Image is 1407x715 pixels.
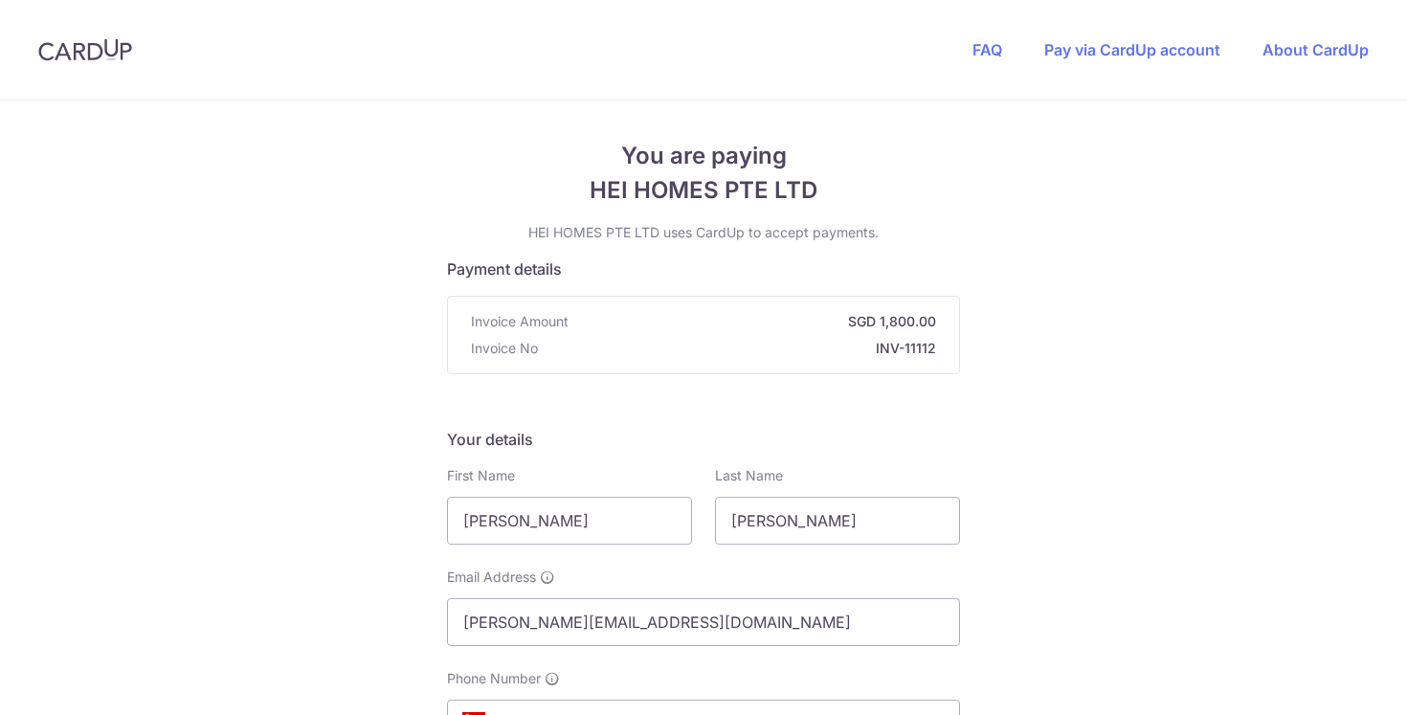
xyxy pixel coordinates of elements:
span: Invoice No [471,339,538,358]
h5: Payment details [447,257,960,280]
span: Email Address [447,568,536,587]
input: First name [447,497,692,545]
label: First Name [447,466,515,485]
span: Phone Number [447,669,541,688]
a: About CardUp [1262,40,1369,59]
span: Invoice Amount [471,312,569,331]
label: Last Name [715,466,783,485]
input: Email address [447,598,960,646]
h5: Your details [447,428,960,451]
strong: INV-11112 [546,339,936,358]
a: FAQ [972,40,1002,59]
span: You are paying [447,139,960,173]
a: Pay via CardUp account [1044,40,1220,59]
p: HEI HOMES PTE LTD uses CardUp to accept payments. [447,223,960,242]
input: Last name [715,497,960,545]
img: CardUp [38,38,132,61]
span: HEI HOMES PTE LTD [447,173,960,208]
strong: SGD 1,800.00 [576,312,936,331]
